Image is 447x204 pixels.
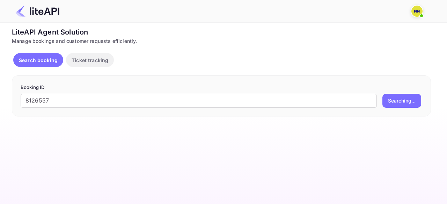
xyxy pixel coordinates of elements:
[21,84,422,91] p: Booking ID
[19,56,58,64] p: Search booking
[12,37,431,45] div: Manage bookings and customer requests efficiently.
[72,56,108,64] p: Ticket tracking
[12,27,431,37] div: LiteAPI Agent Solution
[411,6,423,17] img: N/A N/A
[382,94,421,108] button: Searching...
[15,6,59,17] img: LiteAPI Logo
[21,94,377,108] input: Enter Booking ID (e.g., 63782194)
